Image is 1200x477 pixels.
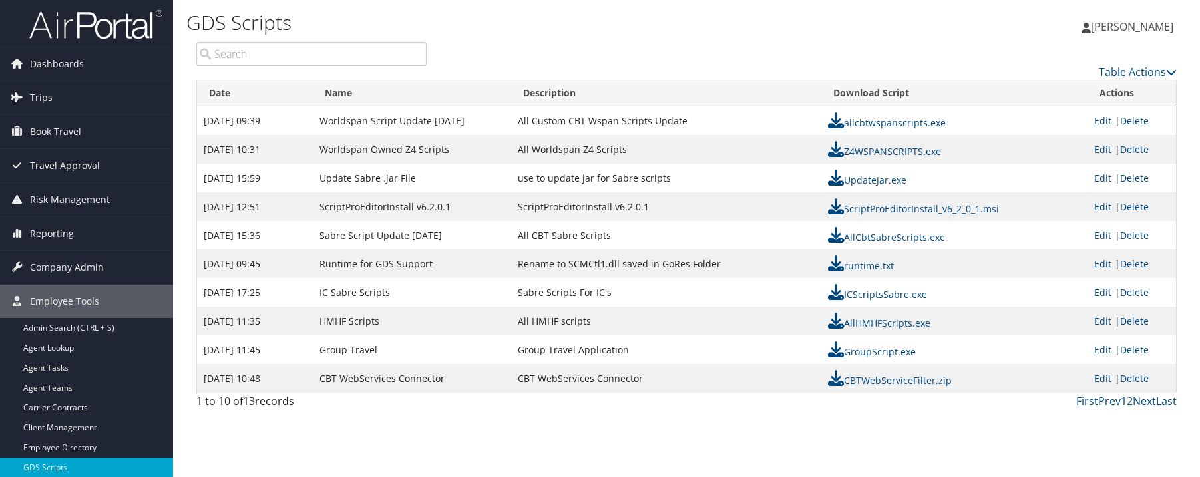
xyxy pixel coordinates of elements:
[1094,200,1111,213] a: Edit
[1099,65,1177,79] a: Table Actions
[1091,19,1173,34] span: [PERSON_NAME]
[1088,80,1176,106] th: Actions
[30,285,99,318] span: Employee Tools
[197,192,313,221] td: [DATE] 12:51
[313,221,512,249] td: Sabre Script Update [DATE]
[828,202,999,215] a: ScriptProEditorInstall_v6_2_0_1.msi
[1094,257,1111,270] a: Edit
[30,149,100,182] span: Travel Approval
[313,106,512,135] td: Worldspan Script Update [DATE]
[313,278,512,307] td: IC Sabre Scripts
[1088,135,1176,164] td: |
[1120,200,1149,213] a: Delete
[197,80,313,106] th: Date: activate to sort column ascending
[30,217,74,250] span: Reporting
[197,278,313,307] td: [DATE] 17:25
[828,288,927,301] a: ICScriptsSabre.exe
[313,249,512,278] td: Runtime for GDS Support
[1088,249,1176,278] td: |
[1098,394,1121,408] a: Prev
[511,221,821,249] td: All CBT Sabre Scripts
[30,251,104,284] span: Company Admin
[828,116,946,129] a: allcbtwspanscripts.exe
[511,335,821,364] td: Group Travel Application
[196,42,427,66] input: Search
[828,231,945,243] a: AllCbtSabreScripts.exe
[30,115,81,148] span: Book Travel
[29,9,162,40] img: airportal-logo.png
[1120,114,1149,127] a: Delete
[1094,286,1111,299] a: Edit
[511,307,821,335] td: All HMHF scripts
[197,221,313,249] td: [DATE] 15:36
[313,164,512,192] td: Update Sabre .jar File
[1088,364,1176,393] td: |
[1094,143,1111,156] a: Edit
[243,394,255,408] span: 13
[313,192,512,221] td: ScriptProEditorInstall v6.2.0.1
[1076,394,1098,408] a: First
[1156,394,1177,408] a: Last
[197,106,313,135] td: [DATE] 09:39
[511,364,821,393] td: CBT WebServices Connector
[1120,229,1149,241] a: Delete
[197,135,313,164] td: [DATE] 10:31
[511,135,821,164] td: All Worldspan Z4 Scripts
[1127,394,1133,408] a: 2
[1120,172,1149,184] a: Delete
[197,249,313,278] td: [DATE] 09:45
[511,106,821,135] td: All Custom CBT Wspan Scripts Update
[511,80,821,106] th: Description: activate to sort column ascending
[313,135,512,164] td: Worldspan Owned Z4 Scripts
[821,80,1088,106] th: Download Script: activate to sort column ascending
[1088,106,1176,135] td: |
[197,364,313,393] td: [DATE] 10:48
[1088,307,1176,335] td: |
[1088,192,1176,221] td: |
[1120,286,1149,299] a: Delete
[313,307,512,335] td: HMHF Scripts
[1088,164,1176,192] td: |
[1120,372,1149,385] a: Delete
[828,145,941,158] a: Z4WSPANSCRIPTS.exe
[511,164,821,192] td: use to update jar for Sabre scripts
[511,278,821,307] td: Sabre Scripts For IC's
[1133,394,1156,408] a: Next
[511,192,821,221] td: ScriptProEditorInstall v6.2.0.1
[828,317,930,329] a: AllHMHFScripts.exe
[1094,372,1111,385] a: Edit
[313,364,512,393] td: CBT WebServices Connector
[1120,343,1149,356] a: Delete
[197,164,313,192] td: [DATE] 15:59
[1120,315,1149,327] a: Delete
[313,335,512,364] td: Group Travel
[1120,257,1149,270] a: Delete
[1088,221,1176,249] td: |
[1121,394,1127,408] a: 1
[828,259,894,272] a: runtime.txt
[1088,335,1176,364] td: |
[1094,172,1111,184] a: Edit
[1120,143,1149,156] a: Delete
[511,249,821,278] td: Rename to SCMCtl1.dll saved in GoRes Folder
[30,47,84,80] span: Dashboards
[828,345,916,358] a: GroupScript.exe
[186,9,853,37] h1: GDS Scripts
[196,393,427,416] div: 1 to 10 of records
[1094,114,1111,127] a: Edit
[313,80,512,106] th: Name: activate to sort column ascending
[197,307,313,335] td: [DATE] 11:35
[1094,343,1111,356] a: Edit
[828,374,952,387] a: CBTWebServiceFilter.zip
[197,335,313,364] td: [DATE] 11:45
[30,183,110,216] span: Risk Management
[1088,278,1176,307] td: |
[1082,7,1187,47] a: [PERSON_NAME]
[828,174,906,186] a: UpdateJar.exe
[30,81,53,114] span: Trips
[1094,315,1111,327] a: Edit
[1094,229,1111,241] a: Edit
